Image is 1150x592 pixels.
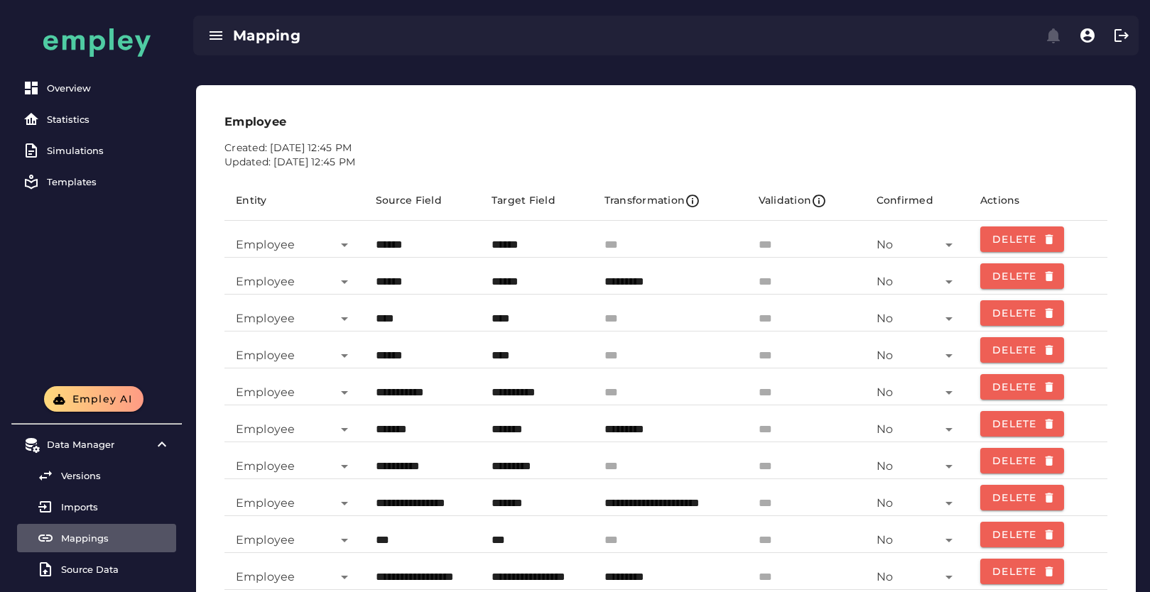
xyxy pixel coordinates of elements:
span: No [877,310,893,327]
span: Delete [992,307,1053,319]
span: Employee [236,310,295,327]
button: Delete [980,300,1064,326]
span: No [877,495,893,512]
a: Source Data [17,555,176,583]
button: Delete [980,226,1064,252]
div: Mappings [61,532,170,544]
a: Imports [17,493,176,521]
span: Employee [236,569,295,586]
span: No [877,384,893,401]
span: No [877,532,893,549]
th: Actions [969,181,1107,221]
span: No [877,347,893,364]
a: Templates [17,168,176,196]
th: Target Field [480,181,593,221]
div: Imports [61,501,170,512]
th: Transformation [593,181,747,221]
button: Delete [980,411,1064,437]
span: Empley AI [71,393,132,405]
button: Delete [980,448,1064,473]
span: Delete [992,454,1053,467]
a: Versions [17,461,176,490]
span: Employee [236,384,295,401]
button: Delete [980,522,1064,547]
span: Delete [992,528,1053,541]
th: Source Field [364,181,480,221]
a: Simulations [17,136,176,165]
button: Delete [980,263,1064,289]
th: Validation [747,181,865,221]
span: No [877,421,893,438]
span: Employee [236,347,295,364]
span: Employee [236,495,295,512]
button: Delete [980,485,1064,510]
span: Employee [236,273,295,290]
span: Delete [992,270,1053,283]
div: Versions [61,470,170,481]
div: Simulations [47,145,170,156]
th: Confirmed [865,181,969,221]
p: Created: [DATE] 12:45 PM [224,141,1107,155]
div: Templates [47,176,170,187]
span: Employee [236,421,295,438]
span: No [877,236,893,253]
span: Employee [236,458,295,475]
span: No [877,569,893,586]
a: Statistics [17,105,176,133]
h3: Employee [224,114,1107,130]
div: Data Manager [47,439,146,450]
span: Delete [992,380,1053,393]
div: Overview [47,82,170,94]
a: Mappings [17,524,176,552]
span: No [877,458,893,475]
span: Employee [236,532,295,549]
span: Delete [992,491,1053,504]
button: Delete [980,337,1064,363]
span: Delete [992,233,1053,246]
button: Empley AI [44,386,143,412]
p: Updated: [DATE] 12:45 PM [224,155,1107,170]
span: Delete [992,417,1053,430]
span: Delete [992,565,1053,578]
div: Mapping [233,26,635,45]
span: Delete [992,344,1053,356]
a: Overview [17,74,176,102]
th: Entity [224,181,364,221]
button: Delete [980,559,1064,584]
span: No [877,273,893,290]
div: Source Data [61,564,170,575]
button: Delete [980,374,1064,400]
div: Statistics [47,114,170,125]
span: Employee [236,236,295,253]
